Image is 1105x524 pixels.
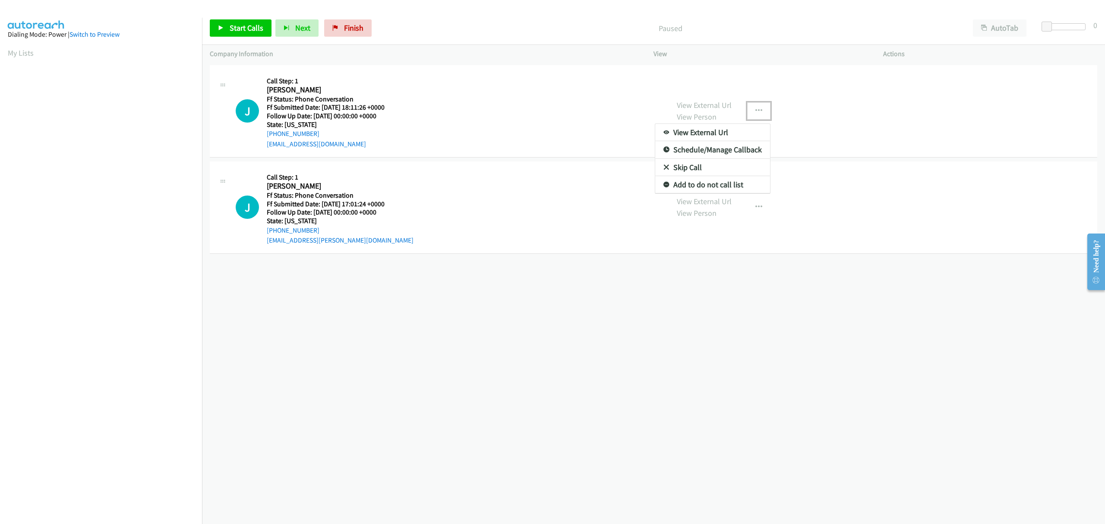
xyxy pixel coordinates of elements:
[655,159,770,176] a: Skip Call
[655,176,770,193] a: Add to do not call list
[69,30,120,38] a: Switch to Preview
[8,29,194,40] div: Dialing Mode: Power |
[655,141,770,158] a: Schedule/Manage Callback
[8,66,202,477] iframe: Dialpad
[8,48,34,58] a: My Lists
[236,196,259,219] h1: J
[1080,227,1105,296] iframe: Resource Center
[655,124,770,141] a: View External Url
[236,196,259,219] div: The call is yet to be attempted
